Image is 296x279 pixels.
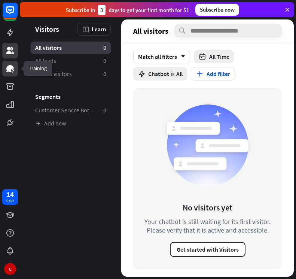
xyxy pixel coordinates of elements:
button: Add filter [191,67,235,81]
button: Get started with Visitors [170,242,245,257]
span: All visitors [35,44,62,52]
a: All leads 0 [31,55,111,67]
span: Customer Service Bot — Newsletter [35,106,97,114]
a: Add new [31,117,111,130]
aside: 0 [103,70,106,78]
h3: Segments [31,93,111,100]
div: 14 [6,191,14,198]
aside: 0 [103,57,106,65]
div: Subscribe now [195,4,239,16]
span: All leads [35,57,56,65]
aside: 0 [103,106,106,114]
button: All Time [194,50,234,63]
div: days [6,198,14,203]
span: Learn [92,25,106,33]
span: Chatbot [148,70,169,78]
div: C [4,263,16,275]
div: No visitors yet [183,202,232,213]
i: arrow_down [177,54,185,59]
div: Subscribe in days to get your first month for $1 [66,5,189,15]
span: All [176,70,183,78]
a: 14 days [2,189,18,205]
div: 3 [98,5,106,15]
a: Customer Service Bot — Newsletter 0 [31,104,111,116]
div: Your chatbot is still waiting for its first visitor. Please verify that it is active and accessible. [133,217,282,234]
span: All visitors [133,27,168,35]
aside: 0 [103,44,106,52]
span: Visitors [35,25,59,33]
span: Recent visitors [35,70,72,78]
button: Open LiveChat chat widget [6,3,28,25]
div: Match all filters [133,50,190,63]
span: is [171,70,175,78]
a: Recent visitors 0 [31,68,111,80]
